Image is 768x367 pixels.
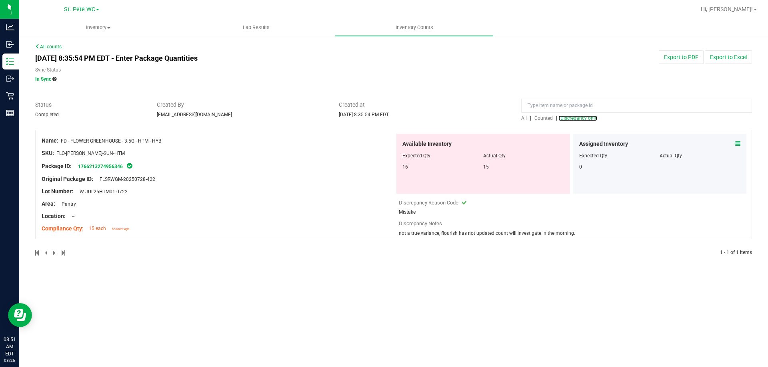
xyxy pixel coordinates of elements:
[76,189,128,194] span: W-JUL25HTM01-0722
[335,19,493,36] a: Inventory Counts
[402,140,452,148] span: Available Inventory
[579,152,660,159] div: Expected Qty
[483,164,489,170] span: 15
[42,188,73,194] span: Lot Number:
[560,115,597,121] span: Discrepancy only
[42,200,55,207] span: Area:
[339,101,509,109] span: Created at
[35,76,51,82] span: In Sync
[53,250,57,256] span: Next
[58,201,76,207] span: Pantry
[483,153,506,159] span: Actual Qty
[35,101,145,109] span: Status
[399,209,416,215] span: Mistake
[42,225,84,232] span: Compliance Qty:
[385,24,444,31] span: Inventory Counts
[534,115,553,121] span: Counted
[705,50,752,64] button: Export to Excel
[720,250,752,255] span: 1 - 1 of 1 items
[399,200,458,206] span: Discrepancy Reason Code
[701,6,753,12] span: Hi, [PERSON_NAME]!
[6,58,14,65] inline-svg: Inventory
[89,226,106,231] span: 15 each
[6,92,14,100] inline-svg: Retail
[399,220,748,228] div: Discrepancy Notes
[339,112,389,117] span: [DATE] 8:35:54 PM EDT
[6,109,14,117] inline-svg: Reports
[35,44,62,50] a: All counts
[530,115,531,121] span: |
[4,357,16,363] p: 08/26
[78,164,123,169] a: 1766213274956346
[402,164,408,170] span: 16
[521,115,530,121] a: All
[157,112,232,117] span: [EMAIL_ADDRESS][DOMAIN_NAME]
[157,101,327,109] span: Created By
[660,152,740,159] div: Actual Qty
[556,115,557,121] span: |
[35,250,40,256] span: Move to first page
[64,6,95,13] span: St. Pete WC
[177,19,335,36] a: Lab Results
[20,24,177,31] span: Inventory
[4,336,16,357] p: 08:51 AM EDT
[532,115,556,121] a: Counted
[96,177,155,182] span: FLSRWGM-20250728-422
[521,99,752,113] input: Type item name or package id
[558,115,597,121] a: Discrepancy only
[126,162,133,170] span: In Sync
[68,214,74,219] span: --
[56,151,125,156] span: FLO-[PERSON_NAME]-SUN-HTM
[42,176,93,182] span: Original Package ID:
[6,75,14,83] inline-svg: Outbound
[232,24,280,31] span: Lab Results
[42,150,54,156] span: SKU:
[45,250,48,256] span: Previous
[42,163,72,169] span: Package ID:
[111,227,129,231] span: 12 hours ago
[62,250,65,256] span: Move to last page
[579,163,660,171] div: 0
[399,230,575,236] span: not a true variance, flourish has not updated count will investigate in the morning.
[61,138,161,144] span: FD - FLOWER GREENHOUSE - 3.5G - HTM - HYB
[35,112,59,117] span: Completed
[42,137,58,144] span: Name:
[579,140,628,148] span: Assigned Inventory
[6,40,14,48] inline-svg: Inbound
[521,115,527,121] span: All
[8,303,32,327] iframe: Resource center
[402,153,430,159] span: Expected Qty
[42,213,66,219] span: Location:
[35,54,448,62] h4: [DATE] 8:35:54 PM EDT - Enter Package Quantities
[35,66,61,73] label: Sync Status
[19,19,177,36] a: Inventory
[659,50,704,64] button: Export to PDF
[6,23,14,31] inline-svg: Analytics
